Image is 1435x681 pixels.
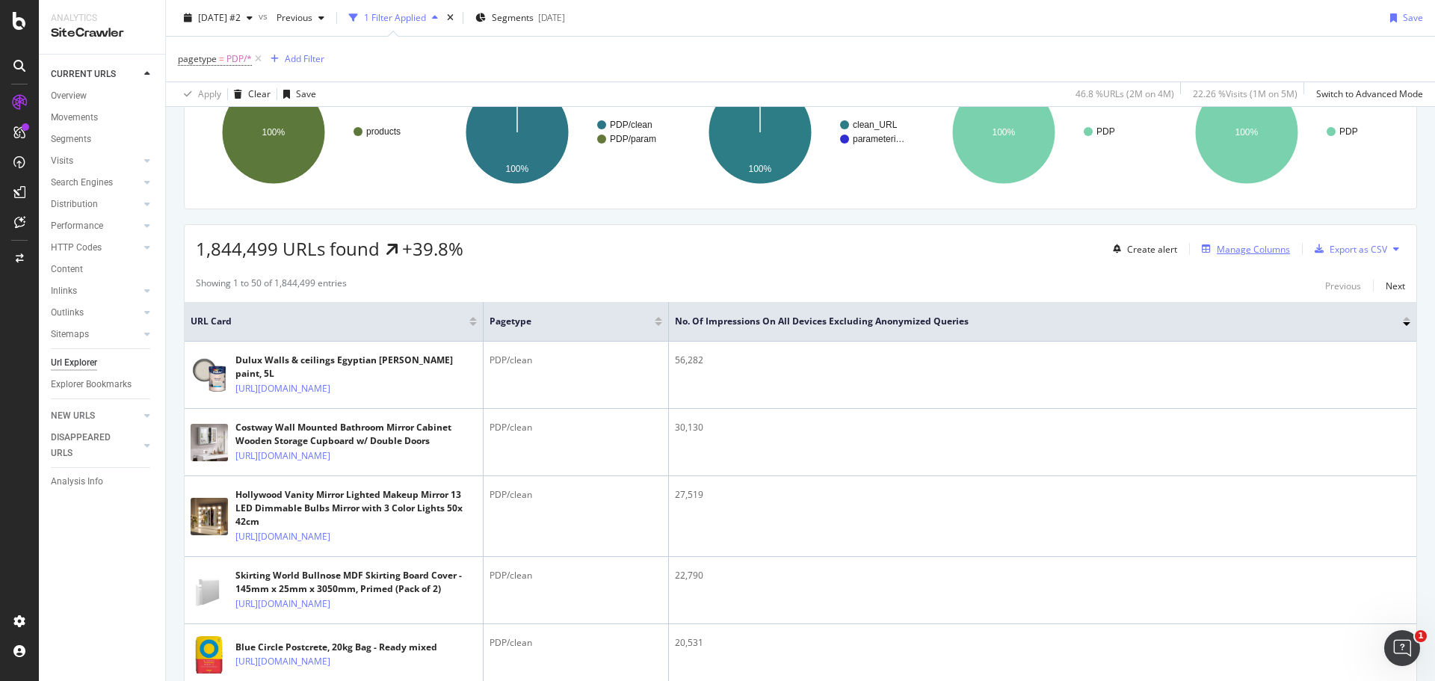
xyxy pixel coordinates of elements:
text: 100% [992,127,1015,138]
div: Manage Columns [1217,243,1290,256]
div: Visits [51,153,73,169]
iframe: Intercom live chat [1384,630,1420,666]
div: A chart. [1169,67,1405,197]
span: PDP/* [226,49,252,70]
div: DISAPPEARED URLS [51,430,126,461]
svg: A chart. [682,67,919,197]
a: Explorer Bookmarks [51,377,155,392]
a: Content [51,262,155,277]
button: Clear [228,82,271,106]
img: main image [191,498,228,535]
div: 27,519 [675,488,1410,502]
svg: A chart. [196,67,432,197]
a: [URL][DOMAIN_NAME] [235,381,330,396]
div: Movements [51,110,98,126]
div: Overview [51,88,87,104]
div: Inlinks [51,283,77,299]
button: Apply [178,82,221,106]
a: Sitemaps [51,327,140,342]
div: PDP/clean [490,569,662,582]
div: Showing 1 to 50 of 1,844,499 entries [196,277,347,295]
div: CURRENT URLS [51,67,116,82]
button: Segments[DATE] [469,6,571,30]
text: 100% [505,164,528,174]
button: Next [1386,277,1405,295]
a: Analysis Info [51,474,155,490]
a: Visits [51,153,140,169]
a: [URL][DOMAIN_NAME] [235,597,330,611]
div: Segments [51,132,91,147]
div: 22.26 % Visits ( 1M on 5M ) [1193,87,1297,100]
div: 1 Filter Applied [364,11,426,24]
a: Overview [51,88,155,104]
a: Inlinks [51,283,140,299]
a: Segments [51,132,155,147]
svg: A chart. [926,67,1162,197]
div: 46.8 % URLs ( 2M on 4M ) [1076,87,1174,100]
div: Search Engines [51,175,113,191]
text: parameteri… [853,134,904,144]
div: Skirting World Bullnose MDF Skirting Board Cover - 145mm x 25mm x 3050mm, Primed (Pack of 2) [235,569,477,596]
button: Add Filter [265,50,324,68]
div: Url Explorer [51,355,97,371]
a: [URL][DOMAIN_NAME] [235,529,330,544]
div: PDP/clean [490,354,662,367]
div: Explorer Bookmarks [51,377,132,392]
button: Save [277,82,316,106]
div: Save [1403,11,1423,24]
a: NEW URLS [51,408,140,424]
button: Previous [271,6,330,30]
div: Add Filter [285,52,324,65]
a: Performance [51,218,140,234]
div: 30,130 [675,421,1410,434]
div: Distribution [51,197,98,212]
text: products [366,126,401,137]
div: +39.8% [402,236,463,262]
a: Search Engines [51,175,140,191]
button: 1 Filter Applied [343,6,444,30]
div: 56,282 [675,354,1410,367]
a: Distribution [51,197,140,212]
button: Switch to Advanced Mode [1310,82,1423,106]
span: = [219,52,224,65]
a: [URL][DOMAIN_NAME] [235,449,330,463]
text: 100% [749,164,772,174]
button: Manage Columns [1196,240,1290,258]
span: Segments [492,11,534,24]
div: PDP/clean [490,636,662,650]
a: Movements [51,110,155,126]
div: Analytics [51,12,153,25]
span: URL Card [191,315,466,328]
text: PDP/clean [610,120,652,130]
div: Save [296,87,316,100]
span: 2025 Sep. 15th #2 [198,11,241,24]
div: Blue Circle Postcrete, 20kg Bag - Ready mixed [235,641,437,654]
div: [DATE] [538,11,565,24]
div: PDP/clean [490,488,662,502]
div: NEW URLS [51,408,95,424]
div: Create alert [1127,243,1177,256]
button: Create alert [1107,237,1177,261]
text: 100% [262,127,286,138]
span: pagetype [490,315,632,328]
div: Dulux Walls & ceilings Egyptian [PERSON_NAME] paint, 5L [235,354,477,380]
div: times [444,10,457,25]
div: Performance [51,218,103,234]
text: PDP/param [610,134,656,144]
text: 100% [1235,127,1259,138]
span: 1,844,499 URLs found [196,236,380,261]
div: Analysis Info [51,474,103,490]
div: 22,790 [675,569,1410,582]
div: Sitemaps [51,327,89,342]
button: [DATE] #2 [178,6,259,30]
div: Content [51,262,83,277]
div: Export as CSV [1330,243,1387,256]
div: Clear [248,87,271,100]
span: pagetype [178,52,217,65]
a: [URL][DOMAIN_NAME] [235,654,330,669]
text: PDP [1096,126,1115,137]
div: Previous [1325,280,1361,292]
